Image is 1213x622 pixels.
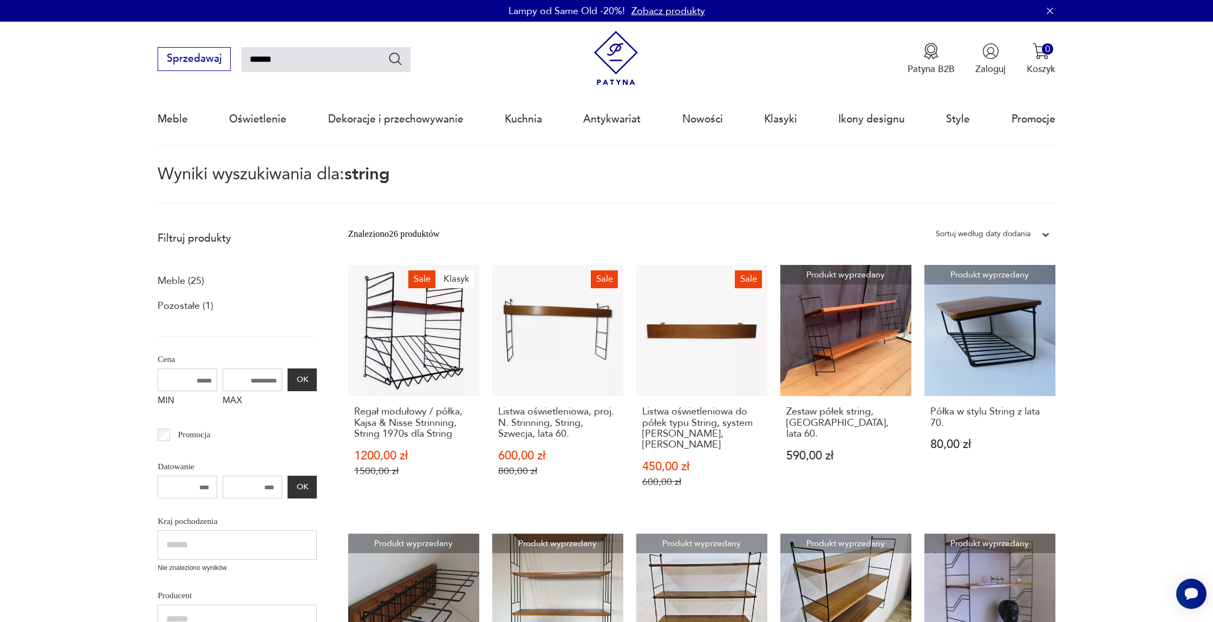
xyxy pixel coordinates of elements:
button: OK [288,476,317,498]
p: Cena [158,352,317,366]
p: Wyniki wyszukiwania dla: [158,166,1055,204]
p: Producent [158,588,317,602]
h3: Listwa oświetleniowa do półek typu String, system [PERSON_NAME], [PERSON_NAME] [642,406,761,451]
a: Meble (25) [158,272,204,290]
button: Patyna B2B [908,43,955,75]
p: Nie znaleziono wyników [158,563,317,573]
p: 450,00 zł [642,461,761,472]
p: Datowanie [158,459,317,474]
p: 600,00 zł [642,476,761,488]
img: Ikona koszyka [1033,43,1049,60]
div: Znaleziono 26 produktów [348,227,440,241]
label: MIN [158,391,217,412]
p: Lampy od Same Old -20%! [508,4,625,18]
p: 590,00 zł [786,450,905,462]
button: Zaloguj [975,43,1006,75]
a: Nowości [682,94,723,144]
button: 0Koszyk [1027,43,1055,75]
a: SaleListwa oświetleniowa do półek typu String, system Poul Cadovius, Kai KristiansenListwa oświet... [636,265,767,513]
p: Patyna B2B [908,63,955,75]
img: Patyna - sklep z meblami i dekoracjami vintage [589,31,643,86]
p: 80,00 zł [930,439,1049,450]
p: 800,00 zł [498,465,617,477]
a: Meble [158,94,188,144]
a: Klasyki [764,94,797,144]
a: Ikony designu [838,94,905,144]
a: SaleListwa oświetleniowa, proj. N. Strinning, String, Szwecja, lata 60.Listwa oświetleniowa, proj... [492,265,623,513]
p: 600,00 zł [498,450,617,462]
a: Promocje [1012,94,1055,144]
iframe: Smartsupp widget button [1176,579,1207,609]
a: Produkt wyprzedanyPółka w stylu String z lata 70.Półka w stylu String z lata 70.80,00 zł [924,265,1055,513]
div: Sortuj według daty dodania [936,227,1031,241]
a: Ikona medaluPatyna B2B [908,43,955,75]
span: string [344,163,390,185]
a: Kuchnia [505,94,542,144]
a: Produkt wyprzedanyZestaw półek string, Niemcy, lata 60.Zestaw półek string, [GEOGRAPHIC_DATA], la... [780,265,911,513]
a: SaleKlasykRegał modułowy / półka, Kajsa & Nisse Strinning, String 1970s dla StringRegał modułowy ... [348,265,479,513]
a: Dekoracje i przechowywanie [328,94,464,144]
p: Filtruj produkty [158,231,317,245]
div: 0 [1042,43,1053,55]
img: Ikonka użytkownika [982,43,999,60]
button: Szukaj [388,51,403,67]
button: Sprzedawaj [158,47,231,71]
p: 1200,00 zł [354,450,473,462]
p: Koszyk [1027,63,1055,75]
a: Zobacz produkty [631,4,705,18]
p: Promocja [178,427,211,442]
h3: Zestaw półek string, [GEOGRAPHIC_DATA], lata 60. [786,406,905,439]
p: 1500,00 zł [354,465,473,477]
a: Oświetlenie [229,94,286,144]
img: Ikona medalu [923,43,940,60]
h3: Regał modułowy / półka, Kajsa & Nisse Strinning, String 1970s dla String [354,406,473,439]
a: Antykwariat [583,94,641,144]
a: Pozostałe (1) [158,297,213,315]
a: Style [946,94,970,144]
p: Zaloguj [975,63,1006,75]
button: OK [288,368,317,391]
h3: Półka w stylu String z lata 70. [930,406,1049,429]
a: Sprzedawaj [158,55,231,64]
p: Kraj pochodzenia [158,514,317,528]
label: MAX [223,391,282,412]
h3: Listwa oświetleniowa, proj. N. Strinning, String, Szwecja, lata 60. [498,406,617,439]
